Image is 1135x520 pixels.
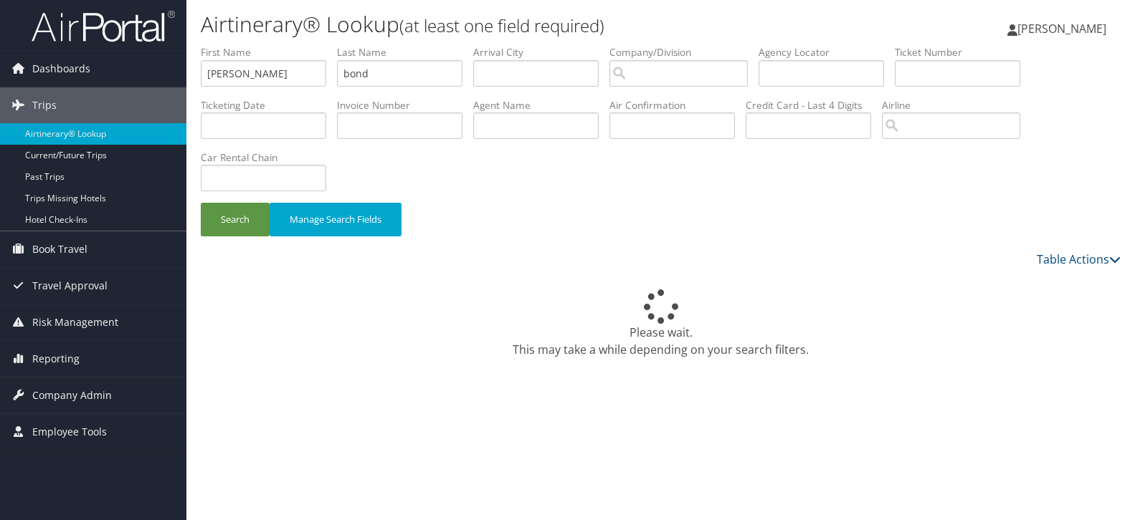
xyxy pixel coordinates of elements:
h1: Airtinerary® Lookup [201,9,814,39]
span: Dashboards [32,51,90,87]
div: Please wait. This may take a while depending on your search filters. [201,289,1121,358]
span: Reporting [32,341,80,377]
label: Credit Card - Last 4 Digits [746,98,882,112]
label: Invoice Number [337,98,473,112]
span: Risk Management [32,304,118,340]
button: Search [201,203,270,236]
a: [PERSON_NAME] [1007,7,1121,50]
span: Book Travel [32,231,87,267]
label: Last Name [337,45,473,59]
label: First Name [201,45,337,59]
label: Arrival City [473,45,609,59]
label: Air Confirmation [609,98,746,112]
span: Company Admin [32,377,112,413]
label: Car Rental Chain [201,150,337,165]
span: Travel Approval [32,268,108,304]
span: Trips [32,87,57,123]
label: Agent Name [473,98,609,112]
a: Table Actions [1037,251,1121,267]
label: Agency Locator [759,45,895,59]
small: (at least one field required) [399,14,604,37]
button: Manage Search Fields [270,203,402,236]
span: Employee Tools [32,414,107,450]
span: [PERSON_NAME] [1017,21,1106,37]
label: Ticket Number [895,45,1031,59]
label: Company/Division [609,45,759,59]
label: Ticketing Date [201,98,337,112]
img: airportal-logo.png [32,9,175,43]
label: Airline [882,98,1031,112]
